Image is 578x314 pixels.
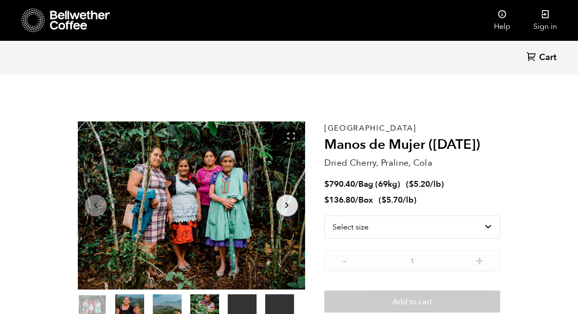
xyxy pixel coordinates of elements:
bdi: 5.70 [381,194,403,205]
span: Bag (69kg) [358,179,400,190]
span: / [355,194,358,205]
span: ( ) [406,179,444,190]
span: Box [358,194,373,205]
p: Dried Cherry, Praline, Cola [324,157,501,169]
bdi: 136.80 [324,194,355,205]
h2: Manos de Mujer ([DATE]) [324,137,501,153]
span: $ [324,194,329,205]
span: ( ) [379,194,417,205]
button: Add to cart [324,290,501,313]
span: / [355,179,358,190]
a: Cart [527,51,559,64]
button: + [474,255,486,265]
span: /lb [430,179,441,190]
bdi: 790.40 [324,179,355,190]
span: $ [324,179,329,190]
span: $ [381,194,386,205]
bdi: 5.20 [409,179,430,190]
span: /lb [403,194,414,205]
span: Cart [539,52,556,63]
span: $ [409,179,414,190]
button: - [339,255,351,265]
